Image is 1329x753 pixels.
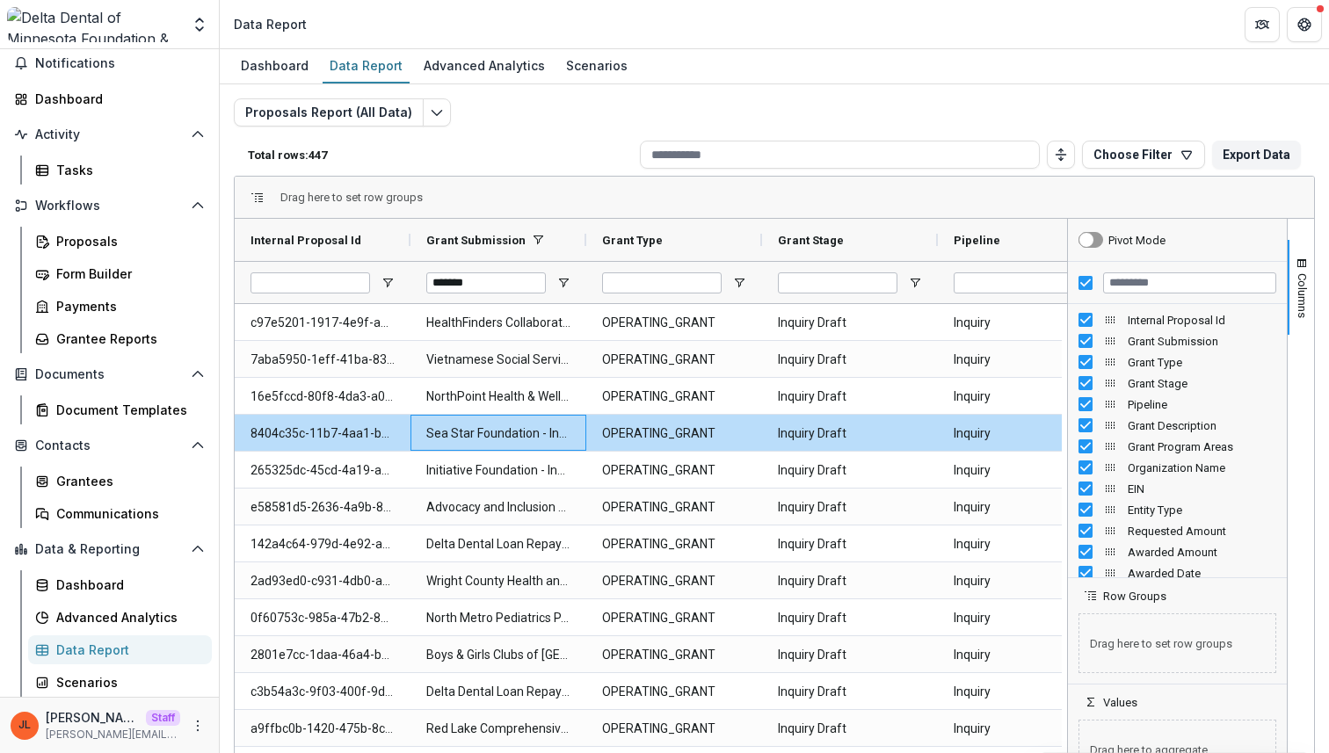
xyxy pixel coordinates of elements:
[56,673,198,691] div: Scenarios
[7,192,212,220] button: Open Workflows
[954,489,1098,525] span: Inquiry
[778,342,922,378] span: Inquiry Draft
[426,342,570,378] span: Vietnamese Social Services of [US_STATE] - Inquiry Form - [DATE]
[56,232,198,250] div: Proposals
[251,526,395,562] span: 142a4c64-979d-4e92-acbc-63bb3ac8a57c
[7,7,180,42] img: Delta Dental of Minnesota Foundation & Community Giving logo
[28,395,212,424] a: Document Templates
[381,276,395,290] button: Open Filter Menu
[251,453,395,489] span: 265325dc-45cd-4a19-a551-f52f79ebd76d
[778,416,922,452] span: Inquiry Draft
[46,708,139,727] p: [PERSON_NAME]
[56,297,198,315] div: Payments
[1128,377,1276,390] span: Grant Stage
[1103,590,1166,603] span: Row Groups
[28,467,212,496] a: Grantees
[187,7,212,42] button: Open entity switcher
[18,720,31,731] div: Jeanne Locker
[146,710,180,726] p: Staff
[28,156,212,185] a: Tasks
[426,563,570,599] span: Wright County Health and Human Services - Inquiry Form - [DATE]
[778,674,922,710] span: Inquiry Draft
[251,711,395,747] span: a9ffbc0b-1420-475b-8c95-f3dbd578f88a
[280,191,423,204] div: Row Groups
[426,526,570,562] span: Delta Dental Loan Repayment Program - Inquiry Form - [DATE]
[426,305,570,341] span: HealthFinders Collaborative, Inc. - Inquiry Form - [DATE]
[28,603,212,632] a: Advanced Analytics
[1128,440,1276,453] span: Grant Program Areas
[778,305,922,341] span: Inquiry Draft
[227,11,314,37] nav: breadcrumb
[778,272,897,293] input: Grant Stage Filter Input
[602,453,746,489] span: OPERATING_GRANT
[426,600,570,636] span: North Metro Pediatrics PA - Inquiry Form - [DATE]
[28,499,212,528] a: Communications
[954,305,1098,341] span: Inquiry
[602,305,746,341] span: OPERATING_GRANT
[778,637,922,673] span: Inquiry Draft
[602,416,746,452] span: OPERATING_GRANT
[1068,394,1287,415] div: Pipeline Column
[954,453,1098,489] span: Inquiry
[954,600,1098,636] span: Inquiry
[1108,234,1166,247] div: Pivot Mode
[732,276,746,290] button: Open Filter Menu
[7,49,212,77] button: Notifications
[602,379,746,415] span: OPERATING_GRANT
[954,637,1098,673] span: Inquiry
[56,472,198,490] div: Grantees
[1068,415,1287,436] div: Grant Description Column
[35,542,184,557] span: Data & Reporting
[417,53,552,78] div: Advanced Analytics
[35,90,198,108] div: Dashboard
[1068,436,1287,457] div: Grant Program Areas Column
[1128,546,1276,559] span: Awarded Amount
[1128,567,1276,580] span: Awarded Date
[954,526,1098,562] span: Inquiry
[7,84,212,113] a: Dashboard
[1068,499,1287,520] div: Entity Type Column
[1068,457,1287,478] div: Organization Name Column
[954,563,1098,599] span: Inquiry
[35,127,184,142] span: Activity
[426,674,570,710] span: Delta Dental Loan Repayment Program - Inquiry Form - [DATE]
[35,438,184,453] span: Contacts
[778,379,922,415] span: Inquiry Draft
[778,526,922,562] span: Inquiry Draft
[323,53,410,78] div: Data Report
[251,272,370,293] input: Internal Proposal Id Filter Input
[778,489,922,525] span: Inquiry Draft
[28,259,212,288] a: Form Builder
[1068,603,1287,684] div: Row Groups
[1103,696,1137,709] span: Values
[778,563,922,599] span: Inquiry Draft
[1128,314,1276,327] span: Internal Proposal Id
[56,264,198,283] div: Form Builder
[28,668,212,697] a: Scenarios
[954,234,1000,247] span: Pipeline
[56,329,198,348] div: Grantee Reports
[28,570,212,599] a: Dashboard
[1128,335,1276,348] span: Grant Submission
[35,199,184,214] span: Workflows
[426,416,570,452] span: Sea Star Foundation - Inquiry Form - [DATE]
[56,641,198,659] div: Data Report
[1296,273,1309,318] span: Columns
[1103,272,1276,293] input: Filter Columns Input
[187,715,208,736] button: More
[426,489,570,525] span: Advocacy and Inclusion Matter of [GEOGRAPHIC_DATA][US_STATE] - Inquiry Form - [DATE]
[908,276,922,290] button: Open Filter Menu
[602,234,663,247] span: Grant Type
[1082,141,1205,169] button: Choose Filter
[56,504,198,523] div: Communications
[1128,419,1276,432] span: Grant Description
[234,15,307,33] div: Data Report
[954,416,1098,452] span: Inquiry
[28,292,212,321] a: Payments
[56,608,198,626] div: Advanced Analytics
[28,324,212,353] a: Grantee Reports
[35,56,205,71] span: Notifications
[417,49,552,83] a: Advanced Analytics
[7,360,212,388] button: Open Documents
[426,637,570,673] span: Boys & Girls Clubs of [GEOGRAPHIC_DATA][US_STATE] - Inquiry Form - [DATE]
